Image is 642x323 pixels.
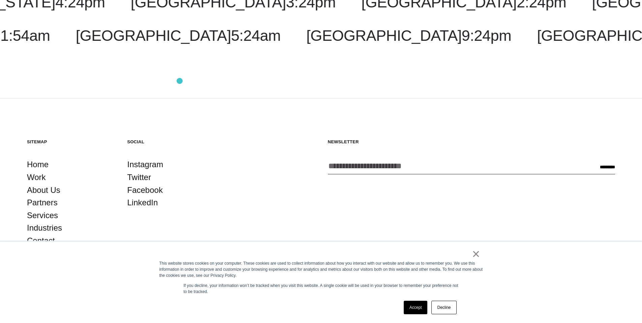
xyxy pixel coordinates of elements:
[27,139,114,145] h5: Sitemap
[306,27,511,44] a: [GEOGRAPHIC_DATA]9:24pm
[27,222,62,234] a: Industries
[328,139,615,145] h5: Newsletter
[27,184,60,197] a: About Us
[127,158,163,171] a: Instagram
[27,234,55,247] a: Contact
[127,184,163,197] a: Facebook
[27,209,58,222] a: Services
[431,301,456,314] a: Decline
[127,139,214,145] h5: Social
[0,27,50,44] span: 1:54am
[159,260,483,278] div: This website stores cookies on your computer. These cookies are used to collect information about...
[462,27,511,44] span: 9:24pm
[472,251,480,257] a: ×
[76,27,281,44] a: [GEOGRAPHIC_DATA]5:24am
[231,27,280,44] span: 5:24am
[127,171,151,184] a: Twitter
[27,171,46,184] a: Work
[404,301,428,314] a: Accept
[184,283,459,295] p: If you decline, your information won’t be tracked when you visit this website. A single cookie wi...
[127,196,158,209] a: LinkedIn
[27,158,49,171] a: Home
[27,196,58,209] a: Partners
